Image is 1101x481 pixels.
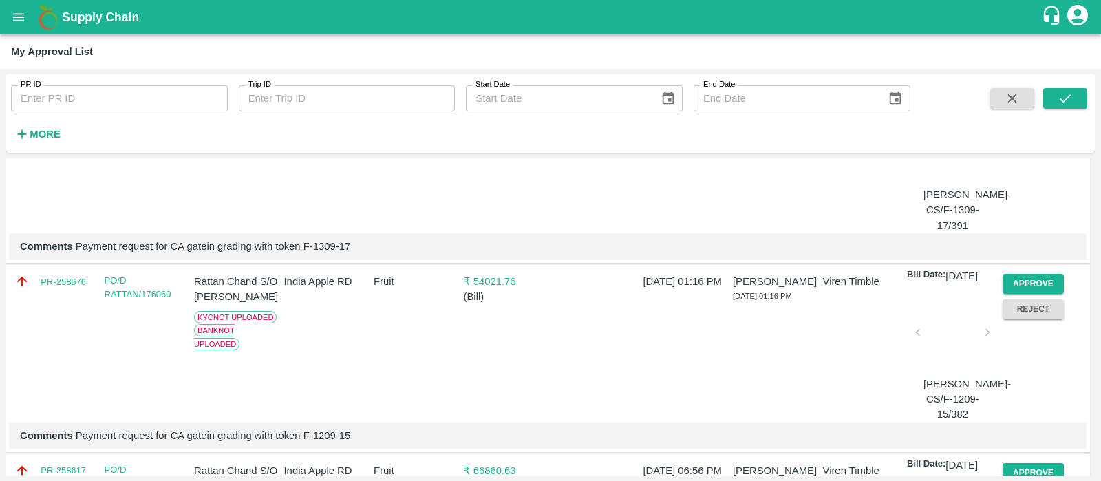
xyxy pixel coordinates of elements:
[41,464,86,478] a: PR-258617
[475,79,510,90] label: Start Date
[41,275,86,289] a: PR-258676
[284,463,368,478] p: India Apple RD
[733,463,817,478] p: [PERSON_NAME]
[945,268,978,284] p: [DATE]
[1003,274,1065,294] button: Approve
[466,85,649,111] input: Start Date
[823,274,907,289] p: Viren Timble
[655,85,681,111] button: Choose date
[643,274,727,289] p: [DATE] 01:16 PM
[733,274,817,289] p: [PERSON_NAME]
[3,1,34,33] button: open drawer
[1065,3,1090,32] div: account of current user
[923,376,982,423] p: [PERSON_NAME]-CS/F-1209-15/382
[20,430,73,441] b: Comments
[20,241,73,252] b: Comments
[34,3,62,31] img: logo
[1041,5,1065,30] div: customer-support
[194,274,278,305] p: Rattan Chand S/O [PERSON_NAME]
[374,463,458,478] p: Fruit
[643,463,727,478] p: [DATE] 06:56 PM
[62,10,139,24] b: Supply Chain
[239,85,456,111] input: Enter Trip ID
[248,79,271,90] label: Trip ID
[11,43,93,61] div: My Approval List
[194,324,239,350] span: Bank Not Uploaded
[11,85,228,111] input: Enter PR ID
[194,311,277,323] span: KYC Not Uploaded
[694,85,877,111] input: End Date
[62,8,1041,27] a: Supply Chain
[882,85,908,111] button: Choose date
[105,275,171,299] a: PO/D RATTAN/176060
[703,79,735,90] label: End Date
[1003,299,1065,319] button: Reject
[823,463,907,478] p: Viren Timble
[733,292,792,300] span: [DATE] 01:16 PM
[11,122,64,146] button: More
[907,268,945,284] p: Bill Date:
[20,428,1076,443] p: Payment request for CA gatein grading with token F-1209-15
[20,239,1076,254] p: Payment request for CA gatein grading with token F-1309-17
[21,79,41,90] label: PR ID
[30,129,61,140] strong: More
[907,458,945,473] p: Bill Date:
[464,274,548,289] p: ₹ 54021.76
[945,458,978,473] p: [DATE]
[464,289,548,304] p: ( Bill )
[464,463,548,478] p: ₹ 66860.63
[374,274,458,289] p: Fruit
[923,187,982,233] p: [PERSON_NAME]-CS/F-1309-17/391
[284,274,368,289] p: India Apple RD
